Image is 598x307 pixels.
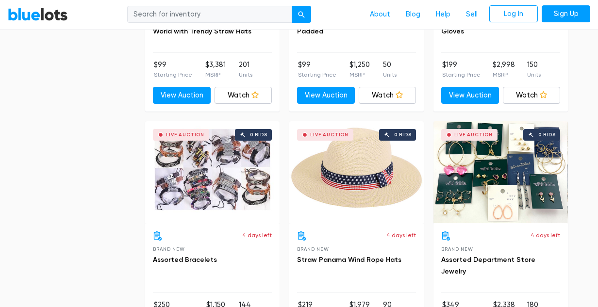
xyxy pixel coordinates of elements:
li: $1,250 [349,60,370,79]
p: Starting Price [154,70,192,79]
a: Live Auction 0 bids [145,121,280,223]
a: Assorted Bracelets [153,256,217,264]
p: Units [239,70,252,79]
div: Live Auction [454,132,493,137]
a: Straw Panama Wind Rope Hats [297,256,401,264]
p: Starting Price [298,70,336,79]
div: Live Auction [166,132,204,137]
a: Live Auction 0 bids [433,121,568,223]
span: Brand New [153,246,184,252]
span: Brand New [441,246,473,252]
a: Log In [489,5,538,23]
p: 4 days left [386,231,416,240]
a: Help [428,5,458,24]
p: MSRP [205,70,226,79]
li: $99 [298,60,336,79]
a: Watch [215,87,272,104]
a: Weightlifting Gloves Gripper Padded [297,16,391,35]
a: Live Auction 0 bids [289,121,424,223]
div: 0 bids [394,132,412,137]
a: View Auction [297,87,355,104]
a: Women's Three Fingers Touch Gloves [441,16,538,35]
li: 150 [527,60,541,79]
li: $3,381 [205,60,226,79]
a: Watch [503,87,561,104]
p: 4 days left [531,231,560,240]
div: Live Auction [310,132,349,137]
p: Units [383,70,397,79]
a: BlueLots [8,7,68,21]
span: Brand New [297,246,329,252]
a: View Auction [441,87,499,104]
p: MSRP [349,70,370,79]
a: Watch [359,87,416,104]
li: 201 [239,60,252,79]
div: 0 bids [538,132,556,137]
a: Sign Up [542,5,590,23]
div: 0 bids [250,132,267,137]
a: Blog [398,5,428,24]
a: View Auction [153,87,211,104]
p: Starting Price [442,70,481,79]
li: $2,998 [493,60,515,79]
a: About [362,5,398,24]
li: $99 [154,60,192,79]
a: Stylish and Versatile: Explore the World with Trendy Straw Hats [153,16,261,35]
li: 50 [383,60,397,79]
input: Search for inventory [127,6,292,23]
p: Units [527,70,541,79]
p: 4 days left [242,231,272,240]
li: $199 [442,60,481,79]
a: Assorted Department Store Jewelry [441,256,535,275]
p: MSRP [493,70,515,79]
a: Sell [458,5,485,24]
